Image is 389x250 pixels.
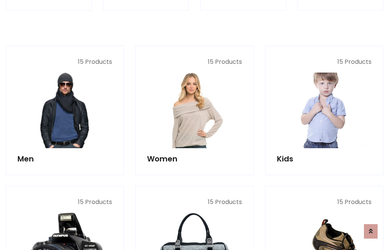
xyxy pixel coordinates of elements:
[147,198,242,207] p: 15 Products
[17,154,112,163] h5: Men
[147,57,242,66] p: 15 Products
[17,57,112,66] p: 15 Products
[277,154,372,163] h5: Kids
[17,198,112,207] p: 15 Products
[277,198,372,207] p: 15 Products
[147,154,242,163] h5: Women
[277,57,372,66] p: 15 Products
